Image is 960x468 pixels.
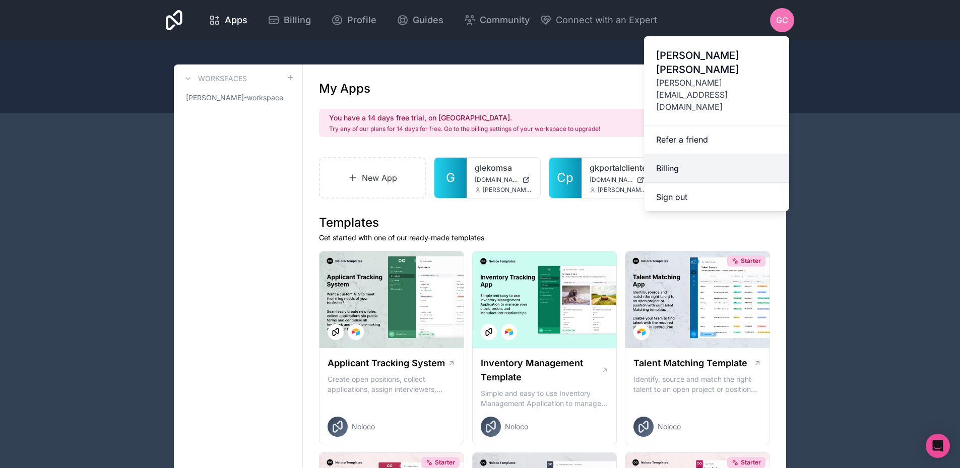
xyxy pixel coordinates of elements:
[556,13,657,27] span: Connect with an Expert
[776,14,788,26] span: GC
[413,13,443,27] span: Guides
[182,73,247,85] a: Workspaces
[926,434,950,458] div: Open Intercom Messenger
[598,186,647,194] span: [PERSON_NAME][EMAIL_ADDRESS][DOMAIN_NAME]
[483,186,532,194] span: [PERSON_NAME][EMAIL_ADDRESS][DOMAIN_NAME]
[434,158,467,198] a: G
[633,374,761,394] p: Identify, source and match the right talent to an open project or position with our Talent Matchi...
[186,93,283,103] span: [PERSON_NAME]-workspace
[319,233,770,243] p: Get started with one of our ready-made templates
[323,9,385,31] a: Profile
[182,89,294,107] a: [PERSON_NAME]-workspace
[637,328,646,336] img: Airtable Logo
[201,9,255,31] a: Apps
[329,125,600,133] p: Try any of our plans for 14 days for free. Go to the billing settings of your workspace to upgrade!
[658,422,681,432] span: Noloco
[540,13,657,27] button: Connect with an Expert
[644,154,789,183] a: Billing
[446,170,455,186] span: G
[741,257,761,265] span: Starter
[590,176,633,184] span: [DOMAIN_NAME]
[328,356,445,370] h1: Applicant Tracking System
[260,9,319,31] a: Billing
[590,176,647,184] a: [DOMAIN_NAME]
[644,125,789,154] a: Refer a friend
[549,158,582,198] a: Cp
[435,458,455,466] span: Starter
[656,48,777,77] span: [PERSON_NAME] [PERSON_NAME]
[590,162,647,174] a: gkportalcliente
[319,157,426,198] a: New App
[480,13,530,27] span: Community
[225,13,247,27] span: Apps
[475,176,518,184] span: [DOMAIN_NAME]
[481,356,602,384] h1: Inventory Management Template
[329,113,600,123] h2: You have a 14 days free trial, on [GEOGRAPHIC_DATA].
[741,458,761,466] span: Starter
[557,170,573,186] span: Cp
[347,13,376,27] span: Profile
[352,422,375,432] span: Noloco
[656,77,777,113] span: [PERSON_NAME][EMAIL_ADDRESS][DOMAIN_NAME]
[319,81,370,97] h1: My Apps
[284,13,311,27] span: Billing
[481,388,609,409] p: Simple and easy to use Inventory Management Application to manage your stock, orders and Manufact...
[475,162,532,174] a: glekomsa
[505,422,528,432] span: Noloco
[389,9,452,31] a: Guides
[319,215,770,231] h1: Templates
[475,176,532,184] a: [DOMAIN_NAME]
[198,74,247,84] h3: Workspaces
[352,328,360,336] img: Airtable Logo
[328,374,456,394] p: Create open positions, collect applications, assign interviewers, centralise candidate feedback a...
[644,183,789,211] button: Sign out
[456,9,538,31] a: Community
[633,356,747,370] h1: Talent Matching Template
[505,328,513,336] img: Airtable Logo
